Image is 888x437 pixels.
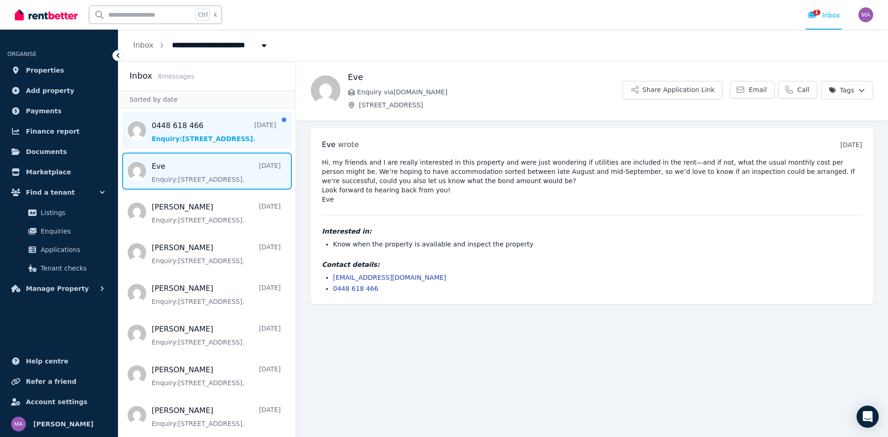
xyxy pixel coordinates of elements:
[778,81,817,98] a: Call
[623,81,722,99] button: Share Application Link
[840,141,862,148] time: [DATE]
[338,140,359,149] span: wrote
[730,81,775,98] a: Email
[333,274,446,281] a: [EMAIL_ADDRESS][DOMAIN_NAME]
[152,202,281,225] a: [PERSON_NAME][DATE]Enquiry:[STREET_ADDRESS].
[152,364,281,388] a: [PERSON_NAME][DATE]Enquiry:[STREET_ADDRESS].
[333,285,378,292] a: 0448 618 466
[322,158,862,204] pre: Hi, my friends and I are really interested in this property and were just wondering if utilities ...
[129,69,152,82] h2: Inbox
[33,419,93,430] span: [PERSON_NAME]
[7,163,111,181] a: Marketplace
[26,187,75,198] span: Find a tenant
[26,105,62,117] span: Payments
[26,356,68,367] span: Help centre
[15,8,78,22] img: RentBetter
[11,240,107,259] a: Applications
[152,242,281,265] a: [PERSON_NAME][DATE]Enquiry:[STREET_ADDRESS].
[322,260,862,269] h4: Contact details:
[41,207,103,218] span: Listings
[196,9,210,21] span: Ctrl
[214,11,217,18] span: k
[26,396,87,407] span: Account settings
[152,405,281,428] a: [PERSON_NAME][DATE]Enquiry:[STREET_ADDRESS].
[11,417,26,431] img: Marwa Alsaloom
[357,87,623,97] span: Enquiry via [DOMAIN_NAME]
[152,161,281,184] a: Eve[DATE]Enquiry:[STREET_ADDRESS].
[7,61,111,80] a: Properties
[133,41,154,49] a: Inbox
[797,85,809,94] span: Call
[7,102,111,120] a: Payments
[7,51,37,57] span: ORGANISE
[158,73,194,80] span: 8 message s
[41,263,103,274] span: Tenant checks
[322,227,862,236] h4: Interested in:
[152,324,281,347] a: [PERSON_NAME][DATE]Enquiry:[STREET_ADDRESS].
[749,85,767,94] span: Email
[41,244,103,255] span: Applications
[26,166,71,178] span: Marketplace
[333,240,862,249] li: Know when the property is available and inspect the property
[808,11,840,20] div: Inbox
[26,65,64,76] span: Properties
[7,393,111,411] a: Account settings
[7,352,111,370] a: Help centre
[26,126,80,137] span: Finance report
[813,10,820,15] span: 1
[11,203,107,222] a: Listings
[7,183,111,202] button: Find a tenant
[11,259,107,277] a: Tenant checks
[26,146,67,157] span: Documents
[858,7,873,22] img: Marwa Alsaloom
[857,406,879,428] div: Open Intercom Messenger
[7,279,111,298] button: Manage Property
[118,91,296,108] div: Sorted by date
[322,140,335,149] span: Eve
[7,122,111,141] a: Finance report
[11,222,107,240] a: Enquiries
[348,71,623,84] h1: Eve
[7,372,111,391] a: Refer a friend
[152,120,276,143] a: 0448 618 466[DATE]Enquiry:[STREET_ADDRESS].
[7,81,111,100] a: Add property
[7,142,111,161] a: Documents
[311,75,340,105] img: Eve
[41,226,103,237] span: Enquiries
[829,86,854,95] span: Tags
[821,81,873,99] button: Tags
[152,283,281,306] a: [PERSON_NAME][DATE]Enquiry:[STREET_ADDRESS].
[26,283,89,294] span: Manage Property
[26,85,74,96] span: Add property
[26,376,76,387] span: Refer a friend
[118,30,284,61] nav: Breadcrumb
[359,100,623,110] span: [STREET_ADDRESS]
